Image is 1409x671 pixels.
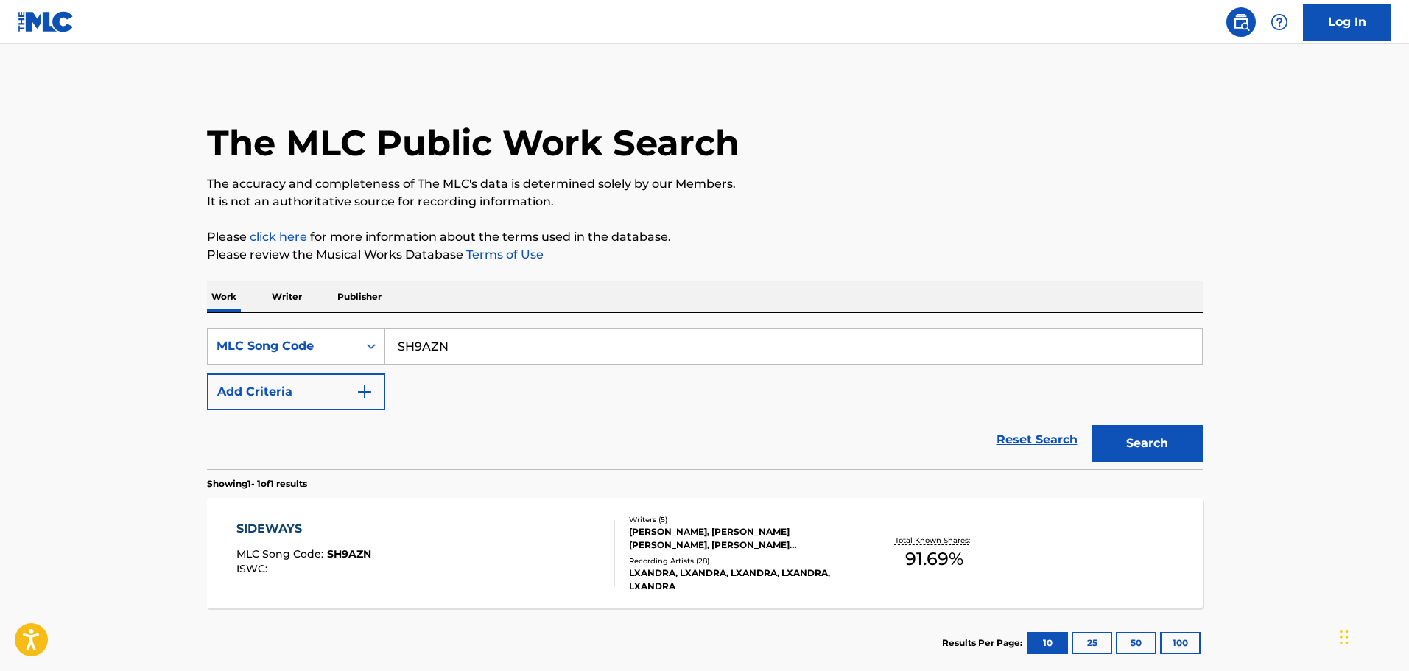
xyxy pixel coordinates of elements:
div: SIDEWAYS [236,520,371,538]
a: click here [250,230,307,244]
p: Publisher [333,281,386,312]
span: MLC Song Code : [236,547,327,561]
p: Work [207,281,241,312]
div: Recording Artists ( 28 ) [629,555,851,566]
div: [PERSON_NAME], [PERSON_NAME] [PERSON_NAME], [PERSON_NAME] [PERSON_NAME], [PERSON_NAME] [PERSON_NAME] [629,525,851,552]
img: search [1232,13,1250,31]
iframe: Chat Widget [1335,600,1409,671]
button: Search [1092,425,1203,462]
button: Add Criteria [207,373,385,410]
form: Search Form [207,328,1203,469]
p: Please for more information about the terms used in the database. [207,228,1203,246]
button: 10 [1027,632,1068,654]
a: SIDEWAYSMLC Song Code:SH9AZNISWC:Writers (5)[PERSON_NAME], [PERSON_NAME] [PERSON_NAME], [PERSON_N... [207,498,1203,608]
p: Writer [267,281,306,312]
div: Drag [1340,615,1349,659]
a: Terms of Use [463,247,544,261]
button: 50 [1116,632,1156,654]
div: LXANDRA, LXANDRA, LXANDRA, LXANDRA, LXANDRA [629,566,851,593]
p: Please review the Musical Works Database [207,246,1203,264]
a: Reset Search [989,424,1085,456]
div: Help [1265,7,1294,37]
div: MLC Song Code [217,337,349,355]
img: help [1271,13,1288,31]
button: 100 [1160,632,1201,654]
h1: The MLC Public Work Search [207,121,739,165]
button: 25 [1072,632,1112,654]
p: Showing 1 - 1 of 1 results [207,477,307,491]
span: 91.69 % [905,546,963,572]
span: ISWC : [236,562,271,575]
img: 9d2ae6d4665cec9f34b9.svg [356,383,373,401]
p: Total Known Shares: [895,535,974,546]
span: SH9AZN [327,547,371,561]
div: Writers ( 5 ) [629,514,851,525]
p: It is not an authoritative source for recording information. [207,193,1203,211]
a: Public Search [1226,7,1256,37]
a: Log In [1303,4,1391,41]
img: MLC Logo [18,11,74,32]
p: Results Per Page: [942,636,1026,650]
p: The accuracy and completeness of The MLC's data is determined solely by our Members. [207,175,1203,193]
